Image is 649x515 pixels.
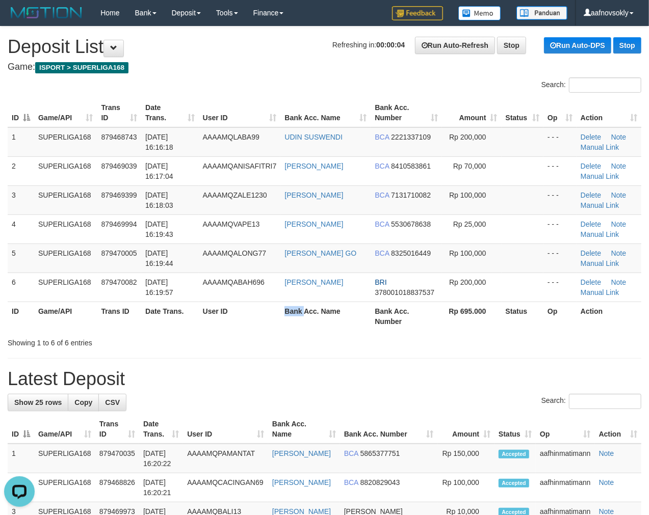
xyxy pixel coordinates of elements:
[543,243,577,273] td: - - -
[391,220,431,228] span: Copy 5530678638 to clipboard
[375,220,389,228] span: BCA
[332,41,405,49] span: Refreshing in:
[284,162,343,170] a: [PERSON_NAME]
[577,98,641,127] th: Action: activate to sort column ascending
[449,249,486,257] span: Rp 100,000
[145,220,173,238] span: [DATE] 16:19:43
[344,449,358,457] span: BCA
[8,98,34,127] th: ID: activate to sort column descending
[581,143,619,151] a: Manual Link
[74,398,92,406] span: Copy
[101,191,137,199] span: 879469399
[34,243,97,273] td: SUPERLIGA168
[145,162,173,180] span: [DATE] 16:17:04
[360,478,400,486] span: Copy 8820829043 to clipboard
[8,5,85,20] img: MOTION_logo.png
[499,450,529,458] span: Accepted
[8,243,34,273] td: 5
[581,133,601,141] a: Delete
[34,98,97,127] th: Game/API: activate to sort column ascending
[611,162,627,170] a: Note
[145,133,173,151] span: [DATE] 16:16:18
[541,394,641,409] label: Search:
[95,415,139,444] th: Trans ID: activate to sort column ascending
[543,127,577,157] td: - - -
[611,249,627,257] a: Note
[438,444,495,473] td: Rp 150,000
[581,220,601,228] a: Delete
[415,37,495,54] a: Run Auto-Refresh
[449,278,486,286] span: Rp 200,000
[34,473,95,502] td: SUPERLIGA168
[375,191,389,199] span: BCA
[543,185,577,214] td: - - -
[8,273,34,302] td: 6
[284,133,343,141] a: UDIN SUSWENDI
[581,172,619,180] a: Manual Link
[375,133,389,141] span: BCA
[203,162,277,170] span: AAAAMQANISAFITRI7
[543,156,577,185] td: - - -
[199,302,281,331] th: User ID
[438,473,495,502] td: Rp 100,000
[581,278,601,286] a: Delete
[340,415,438,444] th: Bank Acc. Number: activate to sort column ascending
[502,302,544,331] th: Status
[599,449,614,457] a: Note
[516,6,567,20] img: panduan.png
[611,191,627,199] a: Note
[581,162,601,170] a: Delete
[392,6,443,20] img: Feedback.jpg
[442,302,501,331] th: Rp 695.000
[8,62,641,72] h4: Game:
[101,249,137,257] span: 879470005
[101,162,137,170] span: 879469039
[543,302,577,331] th: Op
[141,302,199,331] th: Date Trans.
[442,98,501,127] th: Amount: activate to sort column ascending
[577,302,641,331] th: Action
[101,133,137,141] span: 879468743
[8,37,641,57] h1: Deposit List
[34,302,97,331] th: Game/API
[95,473,139,502] td: 879468826
[272,449,331,457] a: [PERSON_NAME]
[139,444,183,473] td: [DATE] 16:20:22
[611,220,627,228] a: Note
[139,415,183,444] th: Date Trans.: activate to sort column ascending
[101,220,137,228] span: 879469994
[458,6,501,20] img: Button%20Memo.svg
[183,415,268,444] th: User ID: activate to sort column ascending
[569,77,641,93] input: Search:
[8,302,34,331] th: ID
[34,156,97,185] td: SUPERLIGA168
[4,4,35,35] button: Open LiveChat chat widget
[8,127,34,157] td: 1
[376,41,405,49] strong: 00:00:04
[8,334,263,348] div: Showing 1 to 6 of 6 entries
[145,249,173,267] span: [DATE] 16:19:44
[8,369,641,389] h1: Latest Deposit
[280,98,371,127] th: Bank Acc. Name: activate to sort column ascending
[284,220,343,228] a: [PERSON_NAME]
[613,37,641,53] a: Stop
[34,185,97,214] td: SUPERLIGA168
[35,62,128,73] span: ISPORT > SUPERLIGA168
[581,191,601,199] a: Delete
[543,273,577,302] td: - - -
[203,249,267,257] span: AAAAMQALONG77
[34,214,97,243] td: SUPERLIGA168
[391,133,431,141] span: Copy 2221337109 to clipboard
[34,127,97,157] td: SUPERLIGA168
[497,37,526,54] a: Stop
[438,415,495,444] th: Amount: activate to sort column ascending
[34,273,97,302] td: SUPERLIGA168
[375,278,386,286] span: BRI
[8,394,68,411] a: Show 25 rows
[502,98,544,127] th: Status: activate to sort column ascending
[183,444,268,473] td: AAAAMQPAMANTAT
[536,415,595,444] th: Op: activate to sort column ascending
[543,214,577,243] td: - - -
[391,162,431,170] span: Copy 8410583861 to clipboard
[536,444,595,473] td: aafhinmatimann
